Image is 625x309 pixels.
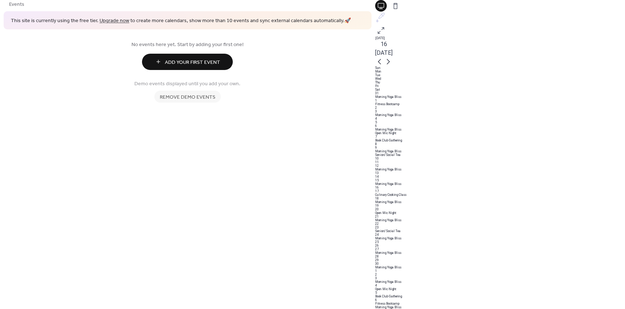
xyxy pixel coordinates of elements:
[375,113,625,117] div: Morning Yoga Bliss
[375,117,625,120] div: 4
[375,95,625,99] div: Morning Yoga Bliss
[375,302,625,305] div: Fitness Bootcamp
[375,88,625,91] div: Sat
[375,128,625,131] div: Morning Yoga Bliss
[375,251,625,255] div: Morning Yoga Bliss
[375,200,625,204] div: Morning Yoga Bliss
[375,182,625,186] div: Morning Yoga Bliss
[375,124,625,128] div: 6
[375,178,625,182] div: 15
[375,168,625,171] div: Morning Yoga Bliss
[375,276,625,280] div: 3
[375,258,625,262] div: 29
[375,84,625,88] div: Fri
[375,193,625,197] div: Culinary Cooking Class
[375,73,625,77] div: Tue
[375,131,625,135] div: Open Mic Night
[375,175,625,178] div: 14
[375,298,625,302] div: 6
[375,262,625,265] div: 30
[375,215,625,218] div: 21
[375,273,625,276] div: 2
[375,171,625,175] div: 13
[375,204,625,207] div: 19
[375,186,625,189] div: 16
[375,70,625,73] div: Mon
[375,218,625,222] div: Morning Yoga Bliss
[375,294,625,298] div: Book Club Gathering
[375,146,625,149] div: 9
[375,102,625,106] div: Fitness Bootcamp
[100,16,129,26] a: Upgrade now
[134,80,240,87] span: Demo events displayed until you add your own.
[375,139,625,142] div: Book Club Gathering
[154,91,221,103] button: Remove demo events
[375,284,625,287] div: 4
[375,236,625,240] div: Morning Yoga Bliss
[375,142,625,146] div: 8
[375,153,625,157] div: Seniors' Social Tea
[375,106,625,110] div: 2
[160,93,215,101] span: Remove demo events
[375,269,625,273] div: 1
[375,149,625,153] div: Morning Yoga Bliss
[375,291,625,294] div: 5
[9,54,366,70] a: Add Your First Event
[375,287,625,291] div: Open Mic Night
[375,120,625,124] div: 5
[375,77,625,81] div: Wed
[375,197,625,200] div: 18
[375,255,625,258] div: 28
[375,229,625,233] div: Seniors' Social Tea
[375,247,625,251] div: 27
[375,110,625,113] div: 3
[375,265,625,269] div: Morning Yoga Bliss
[375,280,625,284] div: Morning Yoga Bliss
[373,38,395,59] button: 16[DATE]
[375,211,625,215] div: Open Mic Night
[375,160,625,164] div: 11
[375,233,625,236] div: 24
[375,240,625,244] div: 25
[165,58,220,66] span: Add Your First Event
[375,66,625,70] div: Sun
[375,222,625,226] div: 22
[375,226,625,229] div: 23
[375,99,625,102] div: 1
[375,36,625,40] div: [DATE]
[375,305,625,309] div: Morning Yoga Bliss
[375,189,625,193] div: 17
[375,244,625,247] div: 26
[375,81,625,84] div: Thu
[142,54,233,70] button: Add Your First Event
[375,164,625,168] div: 12
[375,91,625,95] div: 31
[375,157,625,160] div: 10
[375,207,625,211] div: 20
[11,17,351,25] span: This site is currently using the free tier. to create more calendars, show more than 10 events an...
[9,41,366,48] span: No events here yet. Start by adding your first one!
